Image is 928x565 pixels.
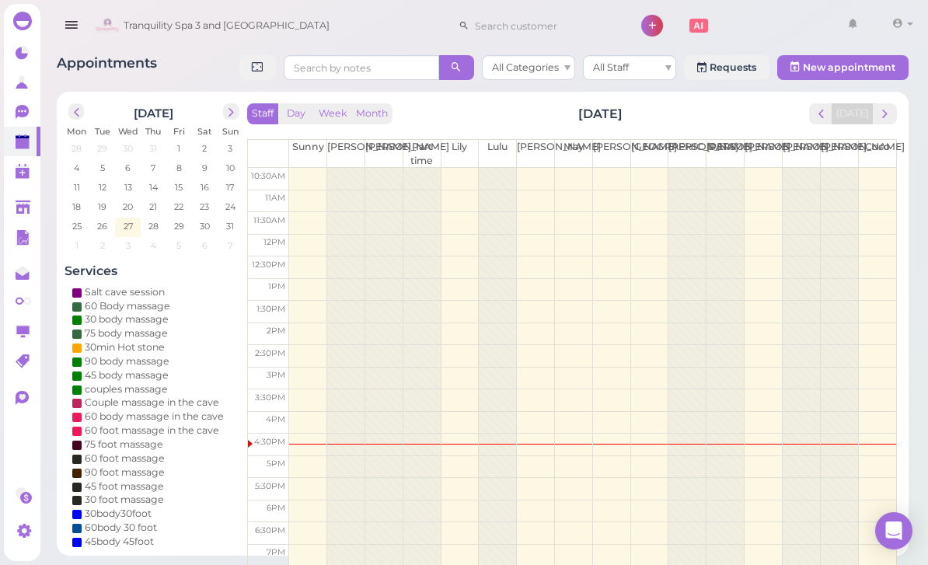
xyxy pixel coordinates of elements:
button: Week [314,103,352,124]
span: 6 [201,239,209,253]
div: 60 body massage in the cave [85,410,224,424]
span: 4:30pm [254,437,285,447]
span: All Staff [593,61,629,73]
span: 25 [71,219,83,233]
span: New appointment [803,61,895,73]
div: Salt cave session [85,285,165,299]
span: 24 [224,200,237,214]
span: 3 [227,141,235,155]
button: next [873,103,897,124]
a: Requests [684,55,769,80]
div: 45 body massage [85,368,169,382]
span: 17 [225,180,236,194]
th: Lily [441,140,479,168]
span: 19 [97,200,109,214]
span: 3pm [267,370,285,380]
span: 16 [199,180,211,194]
th: [PERSON_NAME] [820,140,858,168]
h2: [DATE] [134,103,174,120]
span: 21 [148,200,159,214]
span: 29 [96,141,110,155]
span: 31 [225,219,236,233]
span: Tranquility Spa 3 and [GEOGRAPHIC_DATA] [124,4,330,47]
span: 3:30pm [255,392,285,403]
div: 90 foot massage [85,466,165,480]
button: Staff [247,103,278,124]
button: prev [68,103,85,120]
span: 6pm [267,503,285,513]
span: Fri [173,126,185,137]
span: 20 [122,200,135,214]
span: 8 [175,161,183,175]
div: 60 Body massage [85,299,170,313]
span: 10 [225,161,236,175]
span: All Categories [492,61,559,73]
span: Sun [222,126,239,137]
span: Tue [95,126,110,137]
div: 30body30foot [85,507,152,521]
button: Day [277,103,315,124]
span: 12:30pm [252,260,285,270]
th: [PERSON_NAME] [517,140,555,168]
span: 3 [124,239,132,253]
h2: [DATE] [578,105,623,123]
th: [PERSON_NAME] [327,140,365,168]
span: 15 [174,180,185,194]
span: 6 [124,161,133,175]
span: 11 [72,180,82,194]
span: 1 [176,141,183,155]
span: 23 [199,200,211,214]
span: 7 [227,239,235,253]
span: Appointments [57,54,157,71]
span: 2 [99,239,106,253]
span: 1 [74,239,80,253]
div: Open Intercom Messenger [875,512,912,549]
span: 4 [73,161,82,175]
div: 75 body massage [85,326,168,340]
span: 14 [148,180,159,194]
span: 29 [173,219,186,233]
span: 1:30pm [256,304,285,314]
input: Search customer [469,13,620,38]
span: 28 [147,219,160,233]
div: 75 foot massage [85,438,163,452]
th: Sunny [289,140,327,168]
span: 26 [96,219,110,233]
th: Lulu [479,140,517,168]
th: [GEOGRAPHIC_DATA] [630,140,668,168]
button: prev [809,103,833,124]
span: 5:30pm [255,481,285,491]
th: [PERSON_NAME] [365,140,403,168]
th: [PERSON_NAME] [782,140,820,168]
div: 45 foot massage [85,480,164,494]
span: 30 [198,219,211,233]
span: 1pm [268,281,285,291]
span: 5 [176,239,183,253]
div: couples massage [85,382,168,396]
span: 31 [148,141,159,155]
span: 9 [201,161,209,175]
span: Mon [68,126,87,137]
th: [PERSON_NAME] [592,140,630,168]
div: Couple massage in the cave [85,396,219,410]
div: 60body 30 foot [85,521,157,535]
span: 28 [71,141,84,155]
span: 6:30pm [255,525,285,535]
span: Sat [197,126,212,137]
button: Month [351,103,392,124]
span: Thu [146,126,162,137]
span: 10:30am [251,171,285,181]
div: 30 foot massage [85,493,164,507]
span: 12 [97,180,108,194]
span: 12pm [263,237,285,247]
th: Coco [858,140,896,168]
div: 30 body massage [85,312,169,326]
div: 30min Hot stone [85,340,165,354]
button: New appointment [777,55,909,80]
h4: Services [65,263,243,278]
input: Search by notes [284,55,439,80]
th: Part time [403,140,441,168]
span: 2pm [267,326,285,336]
div: 60 foot massage in the cave [85,424,219,438]
th: [PERSON_NAME] [745,140,783,168]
